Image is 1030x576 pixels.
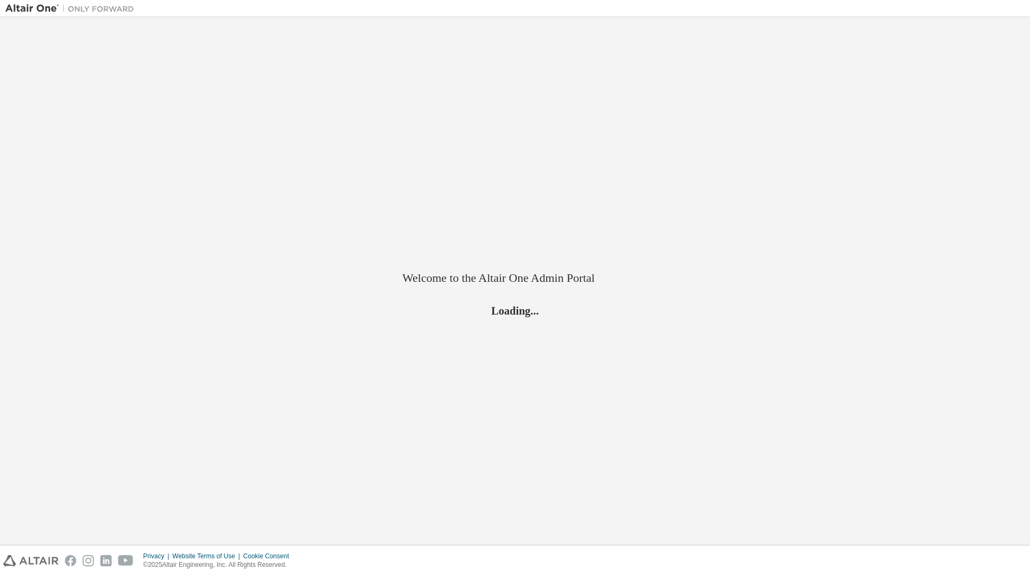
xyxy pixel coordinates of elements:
[172,552,243,560] div: Website Terms of Use
[402,303,628,317] h2: Loading...
[402,271,628,286] h2: Welcome to the Altair One Admin Portal
[143,560,296,570] p: © 2025 Altair Engineering, Inc. All Rights Reserved.
[5,3,139,14] img: Altair One
[243,552,295,560] div: Cookie Consent
[65,555,76,566] img: facebook.svg
[100,555,112,566] img: linkedin.svg
[3,555,58,566] img: altair_logo.svg
[118,555,134,566] img: youtube.svg
[143,552,172,560] div: Privacy
[83,555,94,566] img: instagram.svg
